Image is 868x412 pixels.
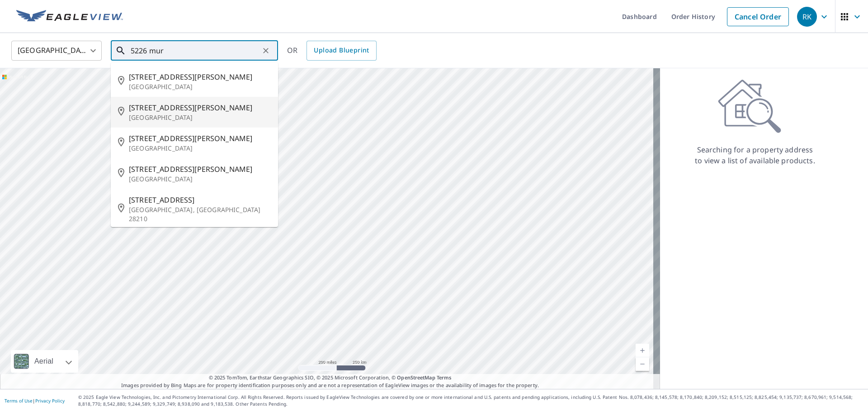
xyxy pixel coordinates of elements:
[11,38,102,63] div: [GEOGRAPHIC_DATA]
[5,398,65,403] p: |
[636,357,649,371] a: Current Level 5, Zoom Out
[129,205,271,223] p: [GEOGRAPHIC_DATA], [GEOGRAPHIC_DATA] 28210
[129,113,271,122] p: [GEOGRAPHIC_DATA]
[11,350,78,373] div: Aerial
[129,144,271,153] p: [GEOGRAPHIC_DATA]
[35,398,65,404] a: Privacy Policy
[314,45,369,56] span: Upload Blueprint
[307,41,376,61] a: Upload Blueprint
[78,394,863,407] p: © 2025 Eagle View Technologies, Inc. and Pictometry International Corp. All Rights Reserved. Repo...
[397,374,435,381] a: OpenStreetMap
[129,175,271,184] p: [GEOGRAPHIC_DATA]
[129,82,271,91] p: [GEOGRAPHIC_DATA]
[129,194,271,205] span: [STREET_ADDRESS]
[259,44,272,57] button: Clear
[437,374,452,381] a: Terms
[636,344,649,357] a: Current Level 5, Zoom In
[727,7,789,26] a: Cancel Order
[287,41,377,61] div: OR
[129,71,271,82] span: [STREET_ADDRESS][PERSON_NAME]
[131,38,259,63] input: Search by address or latitude-longitude
[797,7,817,27] div: RK
[129,102,271,113] span: [STREET_ADDRESS][PERSON_NAME]
[129,133,271,144] span: [STREET_ADDRESS][PERSON_NAME]
[32,350,56,373] div: Aerial
[5,398,33,404] a: Terms of Use
[129,164,271,175] span: [STREET_ADDRESS][PERSON_NAME]
[694,144,816,166] p: Searching for a property address to view a list of available products.
[16,10,123,24] img: EV Logo
[209,374,452,382] span: © 2025 TomTom, Earthstar Geographics SIO, © 2025 Microsoft Corporation, ©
